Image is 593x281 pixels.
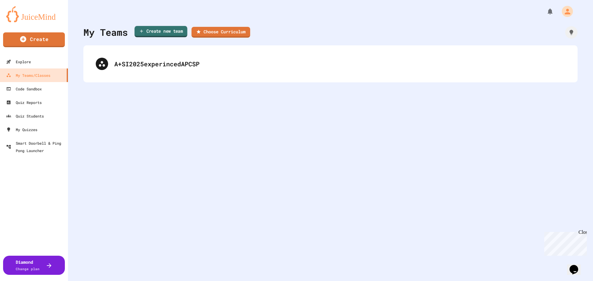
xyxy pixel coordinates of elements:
div: My Quizzes [6,126,37,133]
div: How it works [565,26,578,39]
iframe: chat widget [542,229,587,256]
span: Change plan [16,267,40,271]
div: Chat with us now!Close [2,2,43,39]
div: My Account [555,4,574,19]
a: Choose Curriculum [191,27,250,38]
a: Create new team [135,26,187,37]
div: A+SI2025experincedAPCSP [114,59,565,68]
iframe: chat widget [567,256,587,275]
div: Diamond [16,259,40,272]
div: My Notifications [535,6,555,17]
a: Create [3,32,65,47]
div: My Teams/Classes [6,72,50,79]
div: Quiz Reports [6,99,42,106]
div: A+SI2025experincedAPCSP [90,52,571,76]
div: Quiz Students [6,112,44,120]
img: logo-orange.svg [6,6,62,22]
div: Smart Doorbell & Ping Pong Launcher [6,139,65,154]
div: Code Sandbox [6,85,42,93]
div: My Teams [83,25,128,39]
button: DiamondChange plan [3,256,65,275]
div: Explore [6,58,31,65]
